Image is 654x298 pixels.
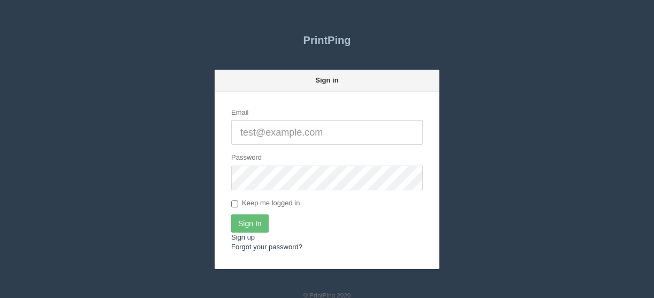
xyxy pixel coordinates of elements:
[231,233,255,241] a: Sign up
[231,108,249,118] label: Email
[231,214,269,233] input: Sign In
[231,153,262,163] label: Password
[231,243,302,251] a: Forgot your password?
[315,76,338,84] strong: Sign in
[231,198,300,209] label: Keep me logged in
[231,120,423,145] input: test@example.com
[231,200,238,207] input: Keep me logged in
[215,27,439,54] a: PrintPing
